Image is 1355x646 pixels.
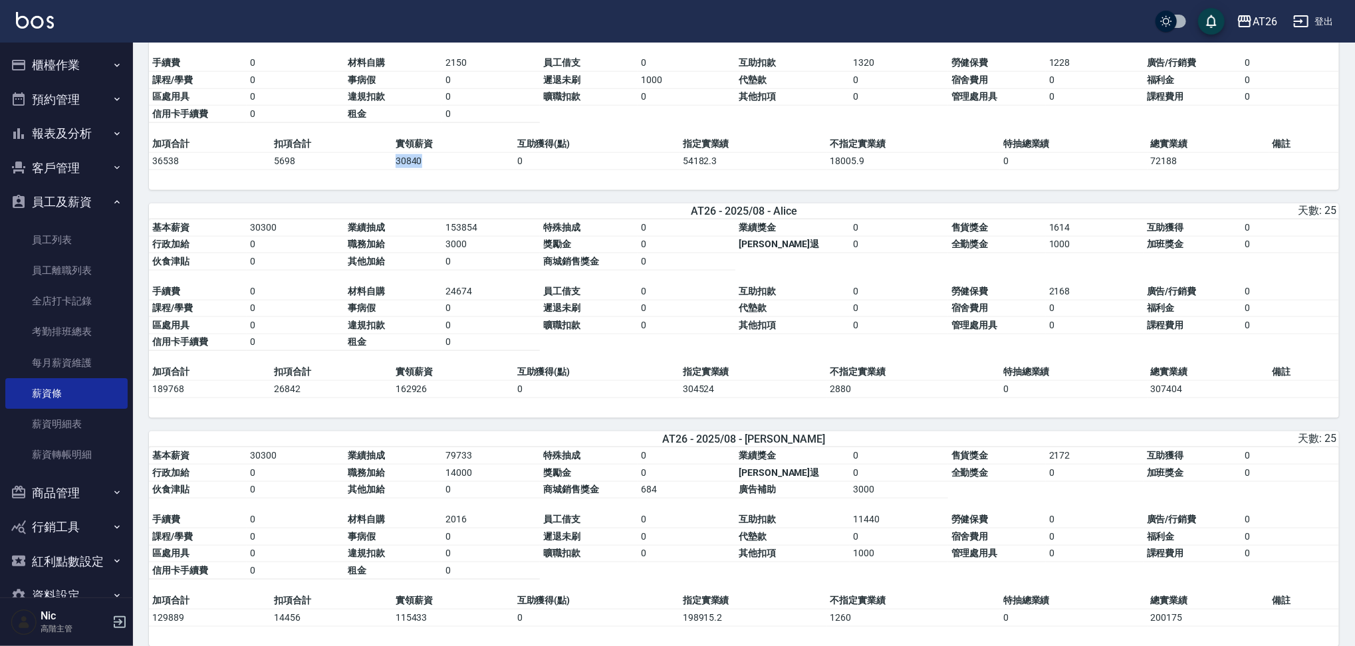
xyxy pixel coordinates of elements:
span: 違規扣款 [348,320,385,330]
span: 事病假 [348,531,376,542]
span: 材料自購 [348,286,385,296]
td: 0 [850,447,948,465]
span: 遲退未刷 [543,302,580,313]
td: 0 [1046,545,1144,562]
td: 0 [850,465,948,482]
span: 違規扣款 [348,91,385,102]
td: 0 [247,283,344,300]
span: 材料自購 [348,514,385,524]
span: 業績獎金 [739,450,776,461]
span: 其他加給 [348,256,385,267]
td: 0 [247,88,344,106]
span: 手續費 [152,57,180,68]
a: 員工離職列表 [5,255,128,286]
span: 課程/學費 [152,531,193,542]
td: 0 [247,54,344,72]
td: 實領薪資 [392,364,514,381]
span: 管理處用具 [951,91,998,102]
span: 勞健保費 [951,514,989,524]
td: 0 [442,545,540,562]
td: 0 [638,283,735,300]
td: 0 [1241,88,1339,106]
span: 互助扣款 [739,57,776,68]
td: 總實業績 [1148,592,1269,609]
td: 備註 [1269,136,1339,153]
td: 0 [1046,465,1144,482]
td: 0 [442,481,540,498]
td: 0 [514,381,679,398]
td: 14456 [271,609,392,626]
span: 售貨獎金 [951,222,989,233]
td: 30840 [392,152,514,169]
span: 信用卡手續費 [152,108,208,119]
td: 0 [1241,447,1339,465]
span: 全勤獎金 [951,239,989,249]
td: 實領薪資 [392,592,514,609]
span: 員工借支 [543,57,580,68]
td: 0 [1000,609,1148,626]
td: 72188 [1148,152,1269,169]
span: AT26 - 2025/08 - Alice [691,205,797,217]
td: 1228 [1046,54,1144,72]
span: 互助獲得 [1147,450,1184,461]
td: 0 [442,72,540,89]
td: 0 [850,283,948,300]
span: 區處用具 [152,320,189,330]
span: 加班獎金 [1147,467,1184,478]
td: 0 [247,106,344,123]
span: 宿舍費用 [951,531,989,542]
span: 其他扣項 [739,548,776,558]
span: 業績抽成 [348,222,385,233]
span: 租金 [348,336,366,347]
td: 24674 [442,283,540,300]
td: 129889 [149,609,271,626]
span: 曠職扣款 [543,91,580,102]
span: 業績獎金 [739,222,776,233]
td: 0 [247,465,344,482]
td: 0 [1241,283,1339,300]
td: 14000 [442,465,540,482]
span: 曠職扣款 [543,548,580,558]
td: 30300 [247,447,344,465]
span: 員工借支 [543,286,580,296]
td: 0 [638,447,735,465]
span: 管理處用具 [951,320,998,330]
td: 2172 [1046,447,1144,465]
td: 不指定實業績 [827,364,1000,381]
td: 0 [638,54,735,72]
span: 租金 [348,108,366,119]
td: 0 [442,562,540,580]
span: 互助扣款 [739,514,776,524]
span: 其他扣項 [739,320,776,330]
td: 0 [442,334,540,351]
td: 198915.2 [679,609,827,626]
a: 薪資條 [5,378,128,409]
span: 材料自購 [348,57,385,68]
td: 0 [442,253,540,270]
button: 櫃檯作業 [5,48,128,82]
td: 162926 [392,381,514,398]
td: 不指定實業績 [827,592,1000,609]
td: 26842 [271,381,392,398]
td: 79733 [442,447,540,465]
div: AT26 [1253,13,1277,30]
td: 0 [442,300,540,317]
td: 指定實業績 [679,592,827,609]
span: 信用卡手續費 [152,336,208,347]
span: 商城銷售獎金 [543,256,599,267]
td: 189768 [149,381,271,398]
a: 薪資明細表 [5,409,128,439]
td: 0 [247,481,344,498]
td: 1000 [1046,236,1144,253]
span: 手續費 [152,286,180,296]
td: 0 [638,528,735,546]
td: 0 [638,300,735,317]
span: 曠職扣款 [543,320,580,330]
td: 2168 [1046,283,1144,300]
span: 課程費用 [1147,91,1184,102]
button: 行銷工具 [5,510,128,544]
a: 全店打卡記錄 [5,286,128,316]
td: 備註 [1269,364,1339,381]
span: 基本薪資 [152,450,189,461]
td: 0 [850,88,948,106]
